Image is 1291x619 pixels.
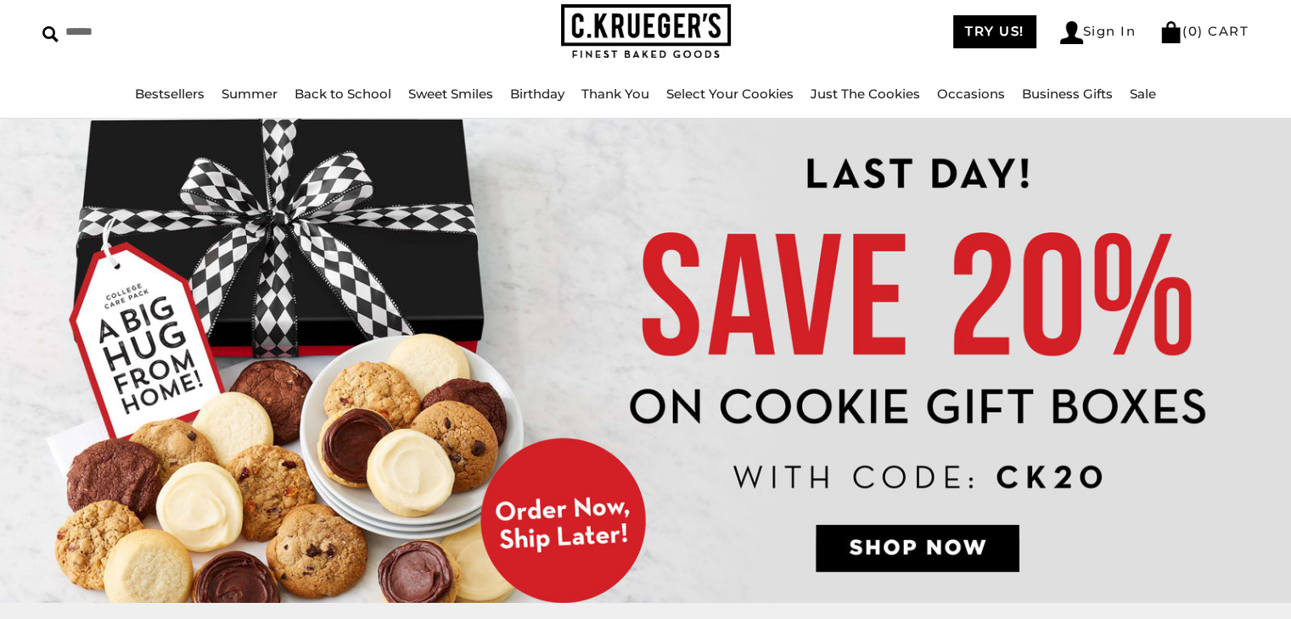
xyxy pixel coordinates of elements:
input: Search [42,19,328,45]
a: Sale [1130,86,1156,102]
a: Back to School [295,86,391,102]
a: TRY US! [953,15,1036,48]
a: Bestsellers [135,86,205,102]
a: Just The Cookies [811,86,920,102]
a: Sign In [1060,21,1137,44]
a: Occasions [937,86,1005,102]
a: Summer [222,86,278,102]
img: Account [1060,21,1083,44]
a: Business Gifts [1022,86,1113,102]
img: Search [42,26,59,42]
img: Bag [1159,21,1182,43]
a: Thank You [581,86,649,102]
img: C.KRUEGER'S [561,4,731,59]
span: 0 [1188,23,1198,39]
a: Birthday [510,86,564,102]
a: Select Your Cookies [666,86,794,102]
a: (0) CART [1159,23,1249,39]
a: Sweet Smiles [408,86,493,102]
